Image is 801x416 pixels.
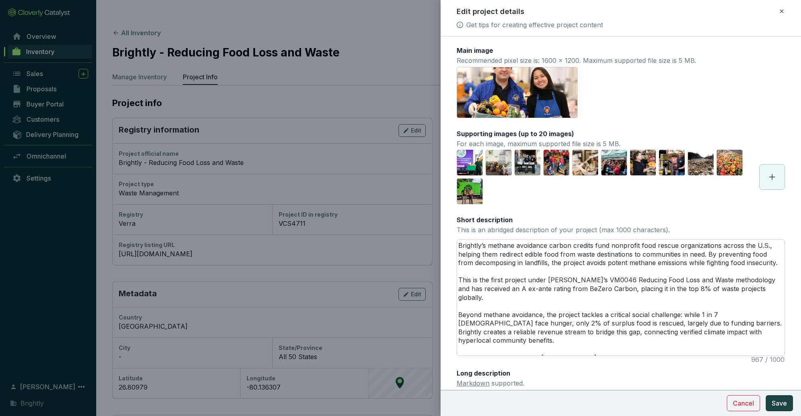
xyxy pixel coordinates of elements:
img: https://imagedelivery.net/OeX1-Pzk5r51De534GGSBA/prod/supply/projects/ab8e623e3c454b6db5e8e72b564... [601,150,627,175]
textarea: Brightly’s methane avoidance carbon credits fund nonprofit food rescue organizations across the U... [457,240,785,356]
img: https://imagedelivery.net/OeX1-Pzk5r51De534GGSBA/prod/supply/projects/ab8e623e3c454b6db5e8e72b564... [572,150,598,175]
img: https://imagedelivery.net/OeX1-Pzk5r51De534GGSBA/prod/supply/projects/ab8e623e3c454b6db5e8e72b564... [457,179,483,204]
img: https://imagedelivery.net/OeX1-Pzk5r51De534GGSBA/prod/supply/projects/ab8e623e3c454b6db5e8e72b564... [688,150,714,175]
a: Markdown [457,379,489,387]
label: Long description [457,369,510,378]
img: https://imagedelivery.net/OeX1-Pzk5r51De534GGSBA/prod/supply/projects/ab8e623e3c454b6db5e8e72b564... [486,150,512,175]
img: https://imagedelivery.net/OeX1-Pzk5r51De534GGSBA/prod/supply/projects/ab8e623e3c454b6db5e8e72b564... [717,150,742,175]
label: Supporting images (up to 20 images) [457,129,574,138]
span: Cancel [733,398,754,408]
a: Get tips for creating effective project content [466,20,603,30]
label: Short description [457,215,513,224]
button: Cancel [727,395,760,411]
h2: Edit project details [457,6,524,17]
label: Main image [457,46,493,55]
p: For each image, maximum supported file size is 5 MB. [457,140,621,149]
button: Save [766,395,793,411]
img: https://imagedelivery.net/OeX1-Pzk5r51De534GGSBA/prod/supply/projects/ab8e623e3c454b6db5e8e72b564... [457,150,483,175]
span: Save [772,398,787,408]
img: https://imagedelivery.net/OeX1-Pzk5r51De534GGSBA/prod/supply/projects/ab8e623e3c454b6db5e8e72b564... [630,150,656,175]
img: https://imagedelivery.net/OeX1-Pzk5r51De534GGSBA/prod/supply/projects/ab8e623e3c454b6db5e8e72b564... [544,150,569,175]
img: https://imagedelivery.net/OeX1-Pzk5r51De534GGSBA/prod/supply/projects/ab8e623e3c454b6db5e8e72b564... [659,150,685,175]
img: https://imagedelivery.net/OeX1-Pzk5r51De534GGSBA/prod/supply/projects/ab8e623e3c454b6db5e8e72b564... [515,150,540,175]
p: This is an abridged description of your project (max 1000 characters). [457,226,670,235]
span: supported. [457,379,524,387]
p: Recommended pixel size is: 1600 x 1200. Maximum supported file size is 5 MB. [457,56,696,65]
